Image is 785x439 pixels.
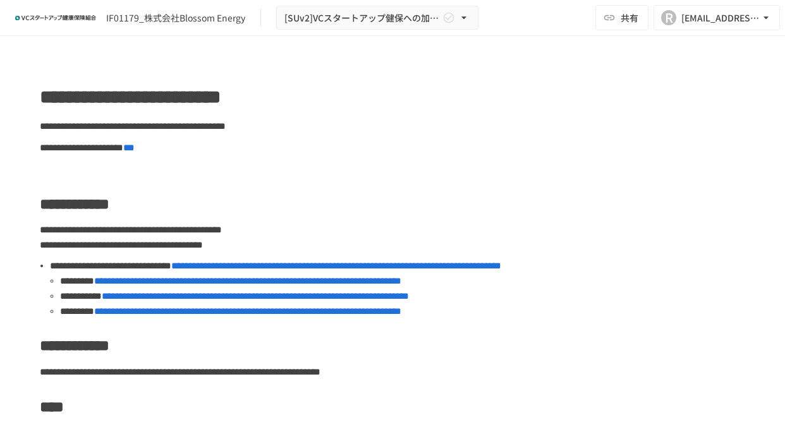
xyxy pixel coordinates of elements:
[284,10,440,26] span: [SUv2]VCスタートアップ健保への加入申請手続き
[681,10,760,26] div: [EMAIL_ADDRESS][DOMAIN_NAME]
[654,5,780,30] button: R[EMAIL_ADDRESS][DOMAIN_NAME]
[621,11,638,25] span: 共有
[106,11,245,25] div: IF01179_株式会社Blossom Energy
[661,10,676,25] div: R
[595,5,648,30] button: 共有
[15,8,96,28] img: ZDfHsVrhrXUoWEWGWYf8C4Fv4dEjYTEDCNvmL73B7ox
[276,6,478,30] button: [SUv2]VCスタートアップ健保への加入申請手続き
